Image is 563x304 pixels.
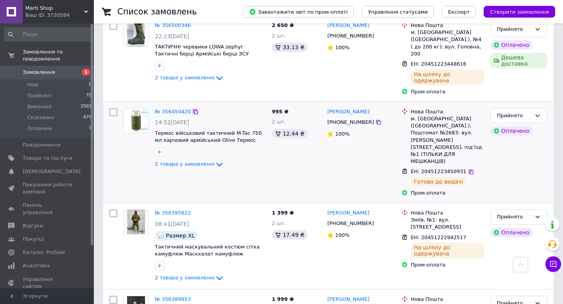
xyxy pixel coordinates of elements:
div: Готово до видачі [411,177,466,186]
span: 14:52[DATE] [155,119,189,125]
span: 7 [89,125,91,132]
span: 08:41[DATE] [155,221,189,227]
a: [PERSON_NAME] [327,209,369,217]
div: Оплачено [490,126,533,136]
div: На шляху до одержувача [411,243,484,258]
div: [PHONE_NUMBER] [326,31,375,41]
span: 2501 [81,103,91,110]
div: Нова Пошта [411,296,484,303]
span: 2 шт. [272,119,286,125]
span: Панель управління [23,202,72,216]
span: Показники роботи компанії [23,181,72,195]
span: 2 товара у замовленні [155,161,215,167]
span: 1 [82,69,90,75]
span: Відгуки [23,222,43,229]
span: Marti Shop [25,5,84,12]
a: Фото товару [124,22,149,47]
a: № 356389953 [155,296,191,302]
span: ЕН: 20451223448616 [411,61,466,67]
a: Тактичний маскувальний костюм сітка камуфляж Маскхалат камуфляж Військовий камуфляжний костюм сітка [155,244,261,264]
img: :speech_balloon: [158,232,164,239]
span: 2 650 ₴ [272,22,294,28]
div: На шляху до одержувача [411,70,484,85]
span: Прийняті [27,92,52,99]
a: № 356395822 [155,210,191,216]
span: 79 [86,92,91,99]
span: 1 999 ₴ [272,296,294,302]
a: 2 товара у замовленні [155,275,224,281]
span: Нові [27,81,39,88]
div: 17.49 ₴ [272,230,307,240]
a: Фото товару [124,108,149,133]
div: Прийнято [497,25,531,34]
div: м. [GEOGRAPHIC_DATA] ([GEOGRAPHIC_DATA].), №4 ( до 200 кг): вул. Головна, 200 [411,29,484,57]
span: Замовлення [23,69,55,76]
div: Нова Пошта [411,108,484,115]
div: [PHONE_NUMBER] [326,218,375,229]
button: Чат з покупцем [545,256,561,272]
button: Завантажити звіт по пром-оплаті [243,6,354,18]
div: Пром-оплата [411,190,484,197]
span: [DEMOGRAPHIC_DATA] [23,168,81,175]
a: [PERSON_NAME] [327,108,369,116]
span: Управління сайтом [23,276,72,290]
span: ЕН: 20451222942517 [411,234,466,240]
div: [PHONE_NUMBER] [326,117,375,127]
span: Управління статусами [368,9,428,15]
a: 2 товара у замовленні [155,161,224,167]
span: Аналітика [23,262,50,269]
span: Скасовані [27,114,54,121]
button: Експорт [442,6,476,18]
h1: Список замовлень [117,7,197,16]
a: № 356500346 [155,22,191,28]
div: Дешева доставка [490,53,547,68]
span: Покупці [23,236,44,243]
div: Оплачено [490,228,533,237]
div: Прийнято [497,213,531,221]
button: Створити замовлення [484,6,555,18]
div: Нова Пошта [411,209,484,216]
span: 1 399 ₴ [272,210,294,216]
span: Размер XL [166,232,195,239]
a: [PERSON_NAME] [327,22,369,29]
div: 33.13 ₴ [272,43,307,52]
span: Завантажити звіт по пром-оплаті [249,8,348,15]
button: Управління статусами [362,6,434,18]
a: Термос військовий тактичний M-Tac 750 мл харчовий армійський Olive Термос для їжі польовий з чашк... [155,130,262,150]
a: Створити замовлення [476,9,555,14]
a: 2 товара у замовленні [155,75,224,80]
span: 22:23[DATE] [155,33,189,39]
span: 479 [83,114,91,121]
div: Нова Пошта [411,22,484,29]
span: Оплачені [27,125,52,132]
a: Фото товару [124,209,149,234]
span: Експорт [448,9,470,15]
span: Каталог ProSale [23,249,65,256]
span: Товари та послуги [23,155,72,162]
span: 100% [335,232,350,238]
span: 2 шт. [272,220,286,226]
img: Фото товару [124,109,148,133]
img: Фото товару [127,22,145,46]
input: Пошук [4,27,92,41]
span: 2 товара у замовленні [155,275,215,281]
div: Прийнято [497,112,531,120]
span: 2 шт. [272,33,286,39]
div: Пром-оплата [411,261,484,268]
div: Ваш ID: 3720584 [25,12,94,19]
div: Оплачено [490,40,533,50]
img: Фото товару [127,210,145,234]
a: ТАКТИЧНІ черевики LOWA zephyr Тактичні берці Армійські берці ЗСУ Армійське взуття [155,44,249,64]
div: Пром-оплата [411,88,484,95]
div: 12.44 ₴ [272,129,307,138]
div: Зміїв, №1: вул. [STREET_ADDRESS] [411,216,484,231]
span: Замовлення та повідомлення [23,48,94,63]
span: 2 товара у замовленні [155,75,215,81]
span: 0 [89,81,91,88]
span: Створити замовлення [490,9,549,15]
span: 100% [335,45,350,50]
span: ЕН: 20451223450931 [411,168,466,174]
